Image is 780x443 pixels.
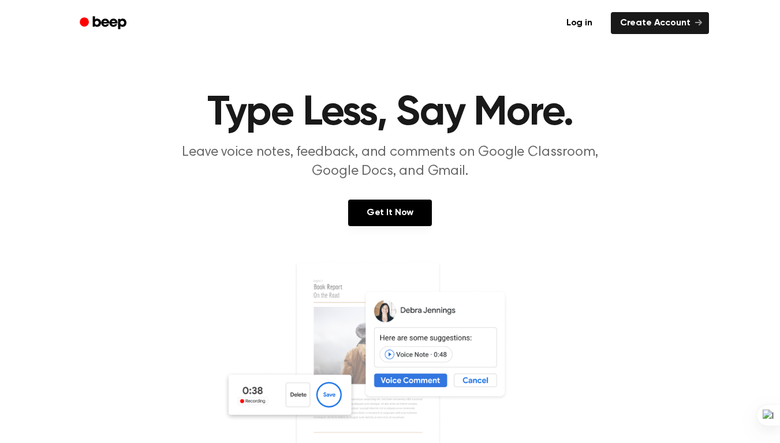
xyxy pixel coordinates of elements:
p: Leave voice notes, feedback, and comments on Google Classroom, Google Docs, and Gmail. [169,143,612,181]
a: Get It Now [348,200,432,226]
a: Beep [72,12,137,35]
a: Create Account [611,12,709,34]
h1: Type Less, Say More. [95,92,686,134]
a: Log in [555,10,604,36]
